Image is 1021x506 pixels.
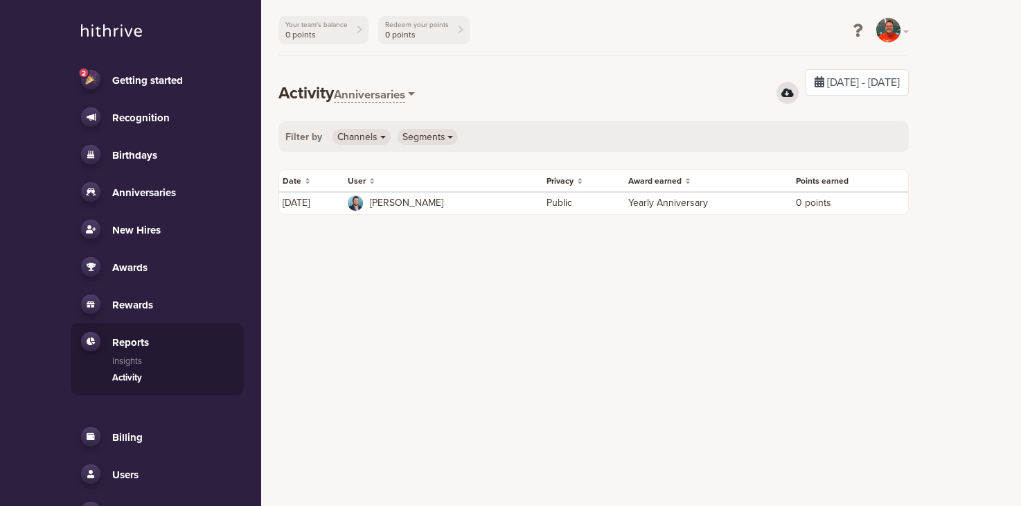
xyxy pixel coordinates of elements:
a: Reports [81,332,233,351]
a: Channels [332,129,391,145]
td: 0 points [793,192,908,215]
span: [PERSON_NAME] [370,198,540,208]
a: New Hires [81,220,233,239]
a: Insights [112,355,233,369]
span: Awards [112,261,148,274]
td: Public [543,192,625,215]
a: Billing [81,427,233,446]
span: 0 points [285,30,348,40]
span: Anniversaries [334,88,405,103]
a: Birthdays [81,145,233,164]
img: hithrive-logo.9746416d.svg [81,24,142,37]
h1: Activity [278,84,415,104]
span: Reports [112,336,149,349]
span: Users [112,469,139,481]
span: Billing [112,431,143,444]
div: 2 [80,69,89,78]
a: Redeem your points0 points [378,16,470,44]
a: Activity [112,372,233,385]
span: Points earned [796,175,849,187]
a: 2Getting started [81,70,233,89]
span: User [348,175,374,187]
span: Getting started [112,74,183,87]
a: Recognition [81,107,233,127]
span: Help [32,10,60,22]
a: Users [81,464,233,484]
a: Anniversaries [81,182,233,202]
span: Privacy [547,175,582,187]
a: Your team's balance0 points [278,16,369,44]
span: [DATE] - [DATE] [827,76,900,89]
span: Award earned [628,175,690,187]
span: Birthdays [112,149,157,162]
td: [DATE] [279,192,344,215]
a: Awards [81,257,233,277]
span: Rewards [112,299,153,311]
td: Yearly Anniversary [625,192,792,215]
a: Segments [398,129,459,145]
span: Recognition [112,112,170,124]
span: New Hires [112,224,161,236]
img: tada.a1a1420b.png [85,73,96,85]
span: Anniversaries [112,186,176,199]
span: 0 points [385,30,449,40]
a: Rewards [81,295,233,314]
a: Anniversaries [334,88,415,102]
span: Date [283,175,310,187]
label: Filter by [285,130,322,145]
